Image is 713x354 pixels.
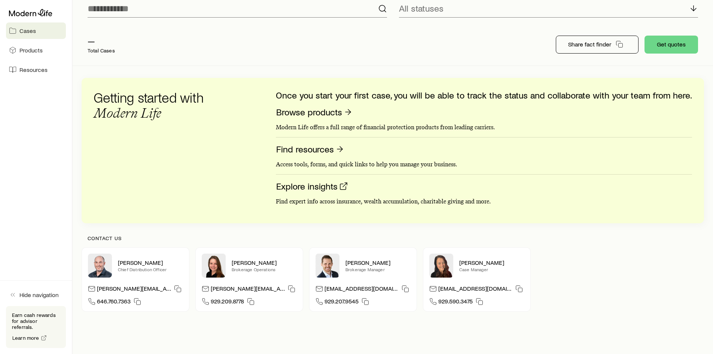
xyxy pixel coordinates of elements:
p: [EMAIL_ADDRESS][DOMAIN_NAME] [324,285,399,295]
img: Nick Weiler [316,254,339,278]
p: Earn cash rewards for advisor referrals. [12,312,60,330]
img: Dan Pierson [88,254,112,278]
span: Modern Life [94,105,161,121]
span: 646.760.7363 [97,297,131,308]
button: Hide navigation [6,287,66,303]
span: Hide navigation [19,291,59,299]
button: Get quotes [645,36,698,54]
p: [PERSON_NAME] [232,259,297,266]
p: Chief Distribution Officer [118,266,183,272]
p: Find expert info across insurance, wealth accumulation, charitable giving and more. [276,198,692,205]
div: Earn cash rewards for advisor referrals.Learn more [6,306,66,348]
p: Brokerage Operations [232,266,297,272]
p: [PERSON_NAME][EMAIL_ADDRESS][DOMAIN_NAME] [211,285,285,295]
img: Abby McGuigan [429,254,453,278]
p: Total Cases [88,48,115,54]
p: Modern Life offers a full range of financial protection products from leading carriers. [276,124,692,131]
p: All statuses [399,3,444,13]
h3: Getting started with [94,90,213,121]
p: — [88,36,115,46]
a: Explore insights [276,181,348,192]
p: [PERSON_NAME] [345,259,411,266]
p: Contact us [88,235,698,241]
p: Share fact finder [568,40,611,48]
p: Once you start your first case, you will be able to track the status and collaborate with your te... [276,90,692,100]
a: Products [6,42,66,58]
span: Cases [19,27,36,34]
p: [EMAIL_ADDRESS][DOMAIN_NAME] [438,285,512,295]
p: [PERSON_NAME] [459,259,524,266]
p: Brokerage Manager [345,266,411,272]
a: Resources [6,61,66,78]
a: Cases [6,22,66,39]
a: Browse products [276,106,353,118]
button: Share fact finder [556,36,639,54]
span: Resources [19,66,48,73]
span: 929.590.3475 [438,297,473,308]
p: [PERSON_NAME] [118,259,183,266]
a: Find resources [276,143,345,155]
img: Ellen Wall [202,254,226,278]
span: 929.209.8778 [211,297,244,308]
span: Learn more [12,335,39,341]
span: 929.207.9545 [324,297,359,308]
span: Products [19,46,43,54]
p: Case Manager [459,266,524,272]
p: [PERSON_NAME][EMAIL_ADDRESS][DOMAIN_NAME] [97,285,171,295]
p: Access tools, forms, and quick links to help you manage your business. [276,161,692,168]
